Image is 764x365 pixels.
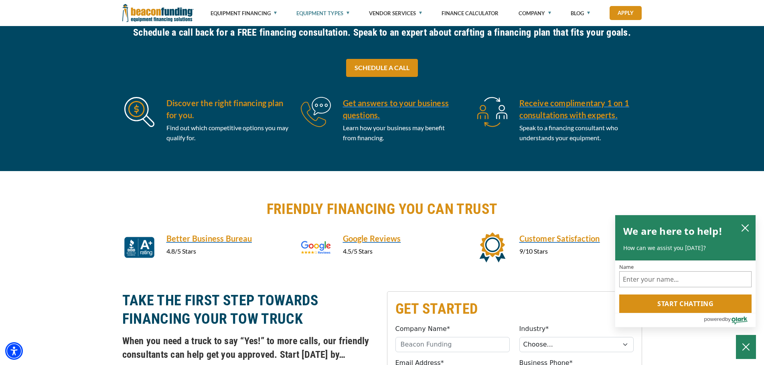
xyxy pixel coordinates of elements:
a: Customer Satisfaction [519,232,642,244]
h5: Discover the right financing plan for you. [166,97,289,121]
button: close chatbox [739,222,752,233]
span: Learn how your business may benefit from financing. [343,124,445,141]
a: Powered by Olark [704,313,756,327]
a: Apply [610,6,642,20]
span: Find out which competitive options you may qualify for. [166,124,288,141]
a: SCHEDULE A CALL - open in a new tab [346,59,418,77]
div: olark chatbox [615,215,756,328]
input: Beacon Funding [395,337,510,352]
h2: FRIENDLY FINANCING YOU CAN TRUST [122,200,642,218]
button: Close Chatbox [736,335,756,359]
span: powered [704,314,725,324]
label: Company Name* [395,324,450,334]
h4: When you need a truck to say “Yes!” to more calls, our friendly consultants can help get you appr... [122,334,377,361]
input: Name [619,271,752,287]
img: icon [477,232,507,262]
a: Google Reviews [343,232,466,244]
p: 4.8/5 Stars [166,246,289,256]
a: Get answers to your business questions. [343,97,466,121]
img: icon [124,232,154,262]
h2: TAKE THE FIRST STEP TOWARDS FINANCING YOUR TOW TRUCK [122,291,377,328]
span: by [725,314,731,324]
p: 9/10 Stars [519,246,642,256]
h4: Schedule a call back for a FREE financing consultation. Speak to an expert about crafting a finan... [122,26,642,39]
button: Start chatting [619,294,752,313]
span: Speak to a financing consultant who understands your equipment. [519,124,618,141]
h2: We are here to help! [623,223,722,239]
div: Accessibility Menu [5,342,23,360]
h2: GET STARTED [395,300,634,318]
label: Name [619,264,752,270]
img: icon [301,232,331,262]
a: Better Business Bureau [166,232,289,244]
p: How can we assist you [DATE]? [623,244,748,252]
p: 4.5/5 Stars [343,246,466,256]
label: Industry* [519,324,549,334]
a: Receive complimentary 1 on 1 consultations with experts. [519,97,642,121]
